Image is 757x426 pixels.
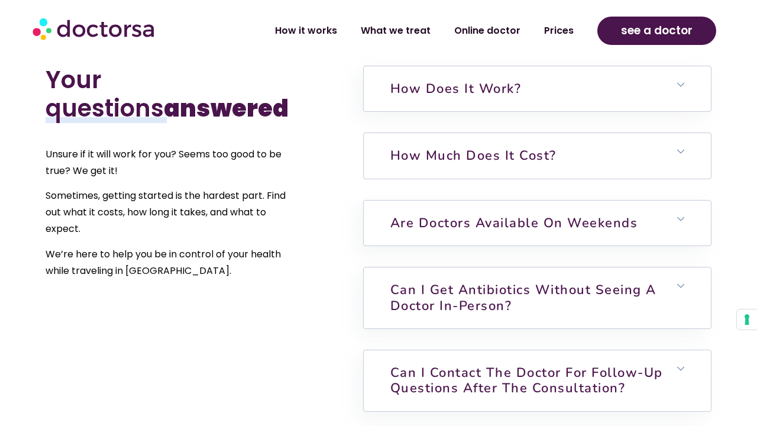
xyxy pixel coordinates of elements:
[364,267,711,328] h6: Can I get antibiotics without seeing a doctor in-person?
[390,80,522,98] a: How does it work?
[46,66,296,122] h2: Your questions
[46,188,296,237] p: Sometimes, getting started is the hardest part. Find out what it costs, how long it takes, and wh...
[364,201,711,246] h6: Are doctors available on weekends
[349,17,442,44] a: What we treat
[390,147,557,164] a: How much does it cost?
[390,281,656,314] a: Can I get antibiotics without seeing a doctor in-person?
[364,133,711,178] h6: How much does it cost?
[390,214,638,232] a: Are doctors available on weekends
[364,350,711,411] h6: Can I contact the doctor for follow-up questions after the consultation?
[263,17,349,44] a: How it works
[390,364,663,397] a: Can I contact the doctor for follow-up questions after the consultation?
[364,66,711,111] h6: How does it work?
[46,246,296,279] p: We’re here to help you be in control of your health while traveling in [GEOGRAPHIC_DATA].
[532,17,585,44] a: Prices
[203,17,585,44] nav: Menu
[46,146,296,179] p: Unsure if it will work for you? Seems too good to be true? We get it!
[597,17,716,45] a: see a doctor
[442,17,532,44] a: Online doctor
[737,309,757,330] button: Your consent preferences for tracking technologies
[164,92,289,125] b: answered
[621,21,693,40] span: see a doctor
